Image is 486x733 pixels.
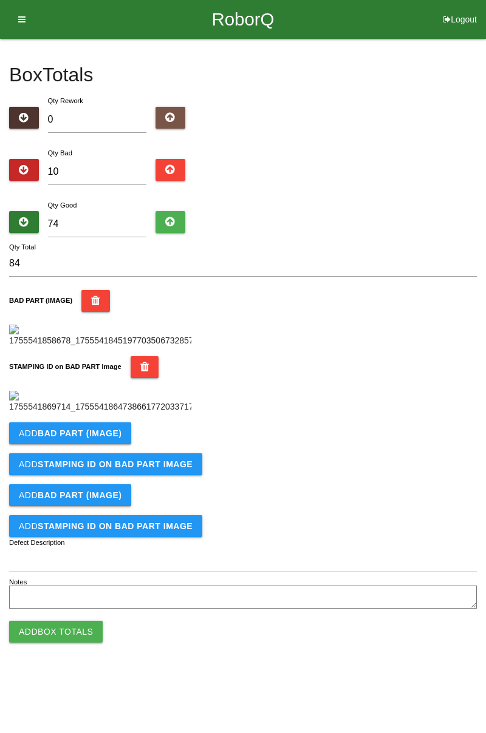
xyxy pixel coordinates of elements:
[9,391,191,413] img: 1755541869714_17555418647386617720337171325854.jpg
[9,64,477,86] h4: Box Totals
[9,621,103,643] button: AddBox Totals
[9,297,72,304] b: BAD PART (IMAGE)
[38,521,193,531] b: STAMPING ID on BAD PART Image
[38,490,122,500] b: BAD PART (IMAGE)
[9,515,202,537] button: AddSTAMPING ID on BAD PART Image
[48,201,77,209] label: Qty Good
[38,459,193,469] b: STAMPING ID on BAD PART Image
[9,325,191,347] img: 1755541858678_17555418451977035067328578541374.jpg
[48,149,72,157] label: Qty Bad
[9,363,122,370] b: STAMPING ID on BAD PART Image
[81,290,110,312] button: BAD PART (IMAGE)
[9,453,202,475] button: AddSTAMPING ID on BAD PART Image
[9,538,65,548] label: Defect Description
[38,428,122,438] b: BAD PART (IMAGE)
[9,422,131,444] button: AddBAD PART (IMAGE)
[9,484,131,506] button: AddBAD PART (IMAGE)
[48,97,83,104] label: Qty Rework
[9,242,36,252] label: Qty Total
[131,356,159,378] button: STAMPING ID on BAD PART Image
[9,577,27,587] label: Notes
